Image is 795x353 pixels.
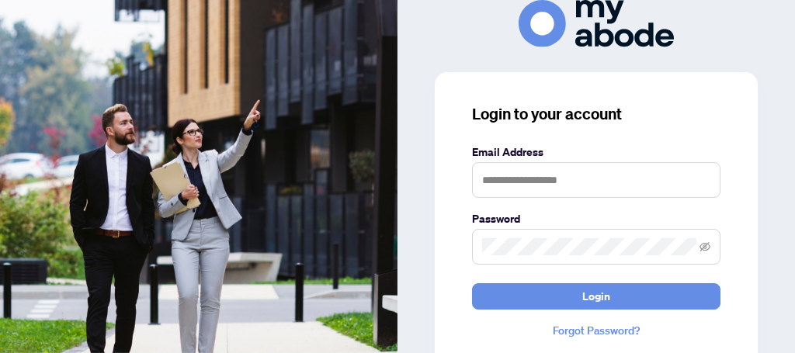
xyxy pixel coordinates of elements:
a: Forgot Password? [472,322,720,339]
h3: Login to your account [472,103,720,125]
label: Email Address [472,144,720,161]
span: eye-invisible [700,241,710,252]
span: Login [582,284,610,309]
label: Password [472,210,720,227]
button: Login [472,283,720,310]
